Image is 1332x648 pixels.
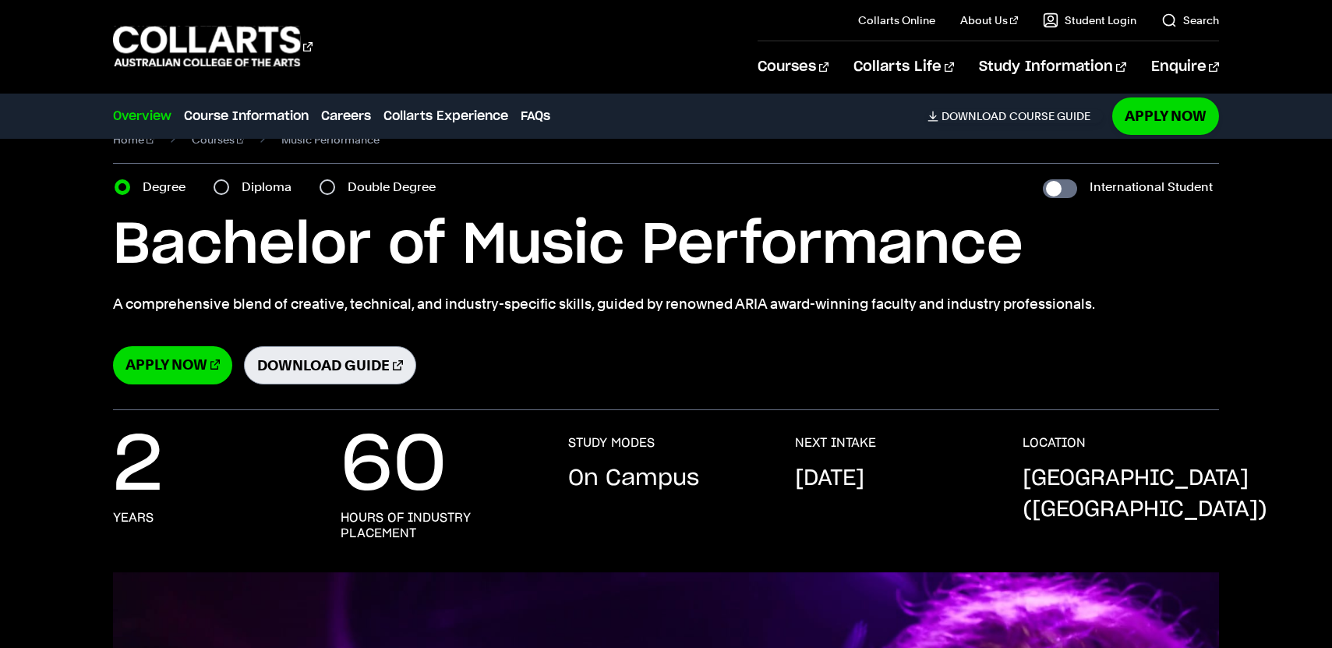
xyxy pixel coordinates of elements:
[1161,12,1219,28] a: Search
[858,12,935,28] a: Collarts Online
[192,129,245,150] a: Courses
[758,41,829,93] a: Courses
[568,435,655,451] h3: STUDY MODES
[113,107,171,126] a: Overview
[281,129,380,150] span: Music Performance
[1023,435,1086,451] h3: LOCATION
[348,176,445,198] label: Double Degree
[143,176,195,198] label: Degree
[927,109,1103,123] a: DownloadCourse Guide
[795,463,864,494] p: [DATE]
[184,107,309,126] a: Course Information
[341,435,447,498] p: 60
[113,510,154,526] h3: years
[113,211,1219,281] h1: Bachelor of Music Performance
[521,107,550,126] a: FAQs
[568,463,699,494] p: On Campus
[942,109,1006,123] span: Download
[853,41,954,93] a: Collarts Life
[321,107,371,126] a: Careers
[113,129,154,150] a: Home
[1043,12,1136,28] a: Student Login
[383,107,508,126] a: Collarts Experience
[1151,41,1219,93] a: Enquire
[1112,97,1219,134] a: Apply Now
[960,12,1018,28] a: About Us
[1090,176,1213,198] label: International Student
[113,293,1219,315] p: A comprehensive blend of creative, technical, and industry-specific skills, guided by renowned AR...
[113,435,163,498] p: 2
[979,41,1125,93] a: Study Information
[341,510,537,541] h3: hours of industry placement
[113,24,313,69] div: Go to homepage
[795,435,876,451] h3: NEXT INTAKE
[1023,463,1267,526] p: [GEOGRAPHIC_DATA] ([GEOGRAPHIC_DATA])
[242,176,301,198] label: Diploma
[244,346,415,384] a: Download Guide
[113,346,232,384] a: Apply Now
